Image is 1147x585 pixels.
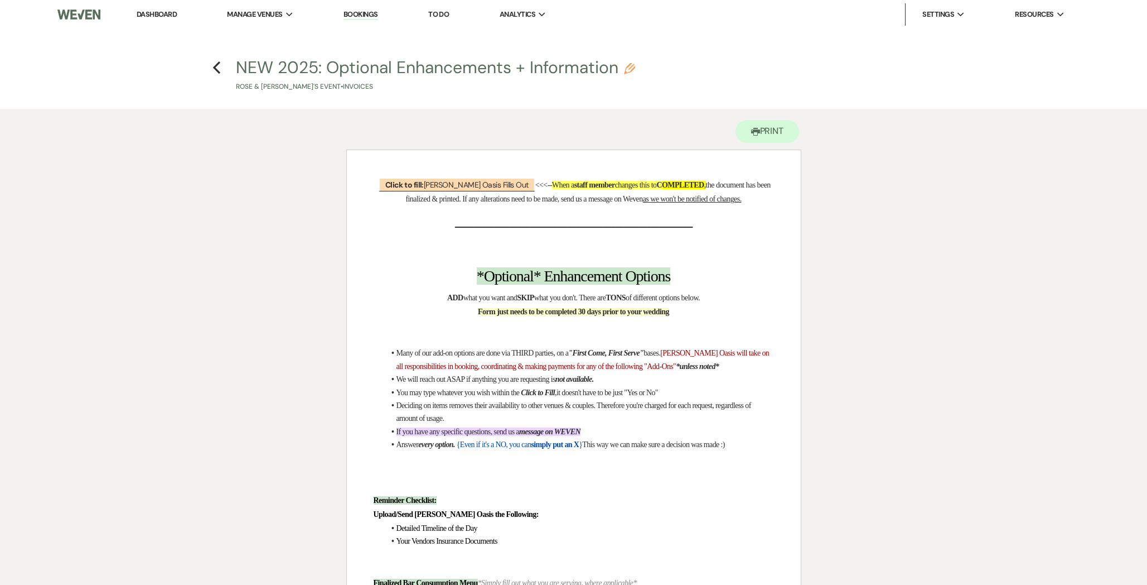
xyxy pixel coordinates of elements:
strong: OMPLETED [662,181,704,189]
em: message on WEVEN [519,428,580,436]
strong: Form just needs to be completed 30 days prior to your wedding [478,308,669,316]
span: *Optional* Enhancement [477,267,622,285]
strong: ADD [447,294,463,302]
span: [PERSON_NAME] Oasis Fills Out [379,178,535,191]
span: Analytics [500,9,535,20]
strong: C [656,181,662,189]
span: {Even if it's a NO, you can [457,440,531,449]
span: Deciding on items removes their availability to other venues & couples. Therefore you're charged ... [396,401,753,423]
em: Click to Fill [521,389,555,397]
strong: _________________________________ [455,212,692,229]
strong: Upload/Send [PERSON_NAME] Oasis the Following: [374,510,539,519]
span: <<<-- [535,181,552,189]
span: changes this to [615,181,657,189]
strong: SKIP [517,294,534,302]
strong: TONS [606,294,626,302]
button: Print [735,120,800,143]
span: of different options below. [626,294,700,302]
span: Settings [922,9,954,20]
span: [PERSON_NAME] Oasis will take on all responsibilities in booking, coordinating & making payments ... [396,349,771,370]
span: Options [625,267,670,285]
span: This way we can make sure a decision was made :) [582,440,724,449]
span: You may type whatever you wish within the [396,389,520,397]
em: not available. [555,375,594,383]
button: NEW 2025: Optional Enhancements + InformationRose & [PERSON_NAME]'s Event•Invoices [236,59,635,92]
a: Dashboard [137,9,177,19]
img: Weven Logo [57,3,100,26]
span: , [704,181,706,189]
em: "First Come, First Serve" [568,349,643,357]
span: Detailed Timeline of the Day [396,524,477,533]
span: Many of our add-on options are done via THIRD parties, on a [396,349,569,357]
strong: staff member [574,181,615,189]
p: Rose & [PERSON_NAME]'s Event • Invoices [236,81,635,92]
em: *unless noted* [676,362,719,371]
a: Bookings [343,9,378,20]
u: as we won't be notified of changes. [643,195,742,203]
span: what you don't. There are [534,294,606,302]
span: When a [552,181,574,189]
em: every option. [418,440,455,449]
span: Your Vendors Insurance Documents [396,537,497,545]
a: To Do [428,9,449,19]
span: what you want and [463,294,517,302]
span: bases. [643,349,660,357]
b: Click to fill: [385,180,424,190]
span: Manage Venues [227,9,282,20]
span: We will reach out ASAP if anything you are requesting is [396,375,555,383]
em: , [555,389,556,397]
span: Answer [396,440,419,449]
span: it doesn't have to be just "Yes or No" [556,389,658,397]
strong: Reminder Checklist: [374,496,437,505]
span: Resources [1015,9,1053,20]
strong: simply put an X [531,440,579,449]
span: } [579,440,582,449]
span: If you have any specific questions, send us a [396,428,519,436]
